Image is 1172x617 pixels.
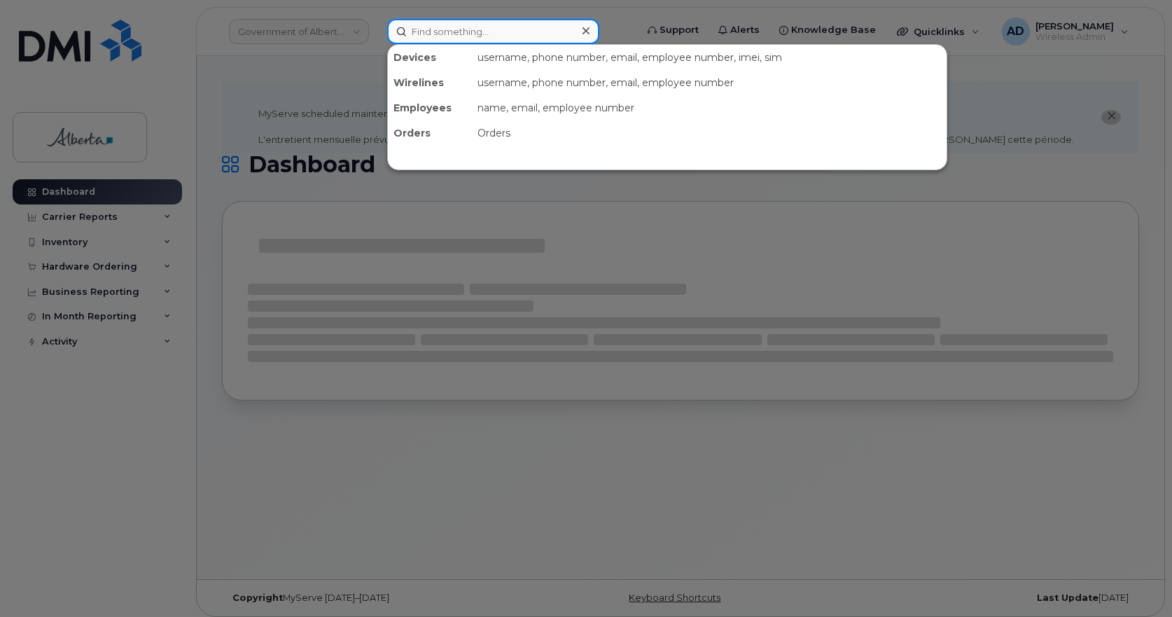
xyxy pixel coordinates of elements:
div: Orders [472,120,947,146]
div: username, phone number, email, employee number, imei, sim [472,45,947,70]
div: Employees [388,95,472,120]
div: name, email, employee number [472,95,947,120]
div: Wirelines [388,70,472,95]
div: Orders [388,120,472,146]
div: Devices [388,45,472,70]
div: username, phone number, email, employee number [472,70,947,95]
